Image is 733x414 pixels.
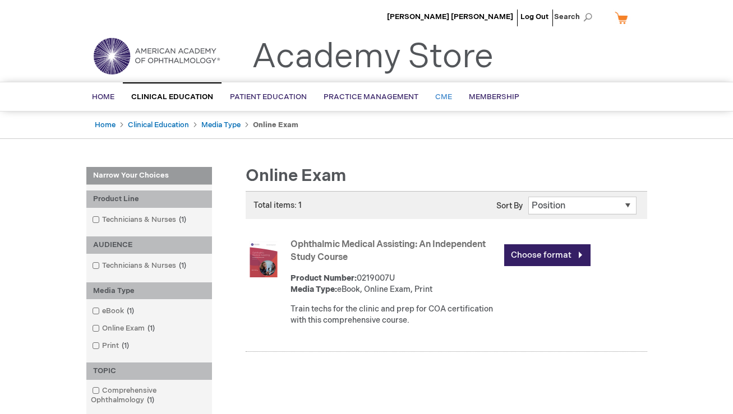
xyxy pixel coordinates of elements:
[230,92,307,101] span: Patient Education
[89,215,191,225] a: Technicians & Nurses1
[95,120,116,129] a: Home
[291,273,357,283] strong: Product Number:
[89,385,209,406] a: Comprehensive Ophthalmology1
[291,273,499,295] div: 0219007U eBook, Online Exam, Print
[86,167,212,185] strong: Narrow Your Choices
[520,12,548,21] a: Log Out
[89,323,159,334] a: Online Exam1
[246,241,282,277] img: Ophthalmic Medical Assisting: An Independent Study Course
[324,92,418,101] span: Practice Management
[89,341,133,351] a: Print1
[253,201,302,210] span: Total items: 1
[469,92,519,101] span: Membership
[176,215,189,224] span: 1
[246,166,346,186] span: Online Exam
[86,282,212,300] div: Media Type
[124,306,137,315] span: 1
[252,37,494,77] a: Academy Store
[89,261,191,271] a: Technicians & Nurses1
[86,236,212,254] div: AUDIENCE
[435,92,452,101] span: CME
[176,261,189,270] span: 1
[291,285,337,294] strong: Media Type:
[496,201,523,211] label: Sort By
[128,120,189,129] a: Clinical Education
[201,120,241,129] a: Media Type
[86,190,212,208] div: Product Line
[291,304,499,326] div: Train techs for the clinic and prep for COA certification with this comprehensive course.
[504,244,591,266] a: Choose format
[387,12,513,21] a: [PERSON_NAME] [PERSON_NAME]
[144,396,157,404] span: 1
[291,239,486,263] a: Ophthalmic Medical Assisting: An Independent Study Course
[89,306,139,317] a: eBook1
[119,341,132,350] span: 1
[92,92,114,101] span: Home
[145,324,158,333] span: 1
[554,6,597,28] span: Search
[253,120,298,129] strong: Online Exam
[86,362,212,380] div: TOPIC
[131,92,213,101] span: Clinical Education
